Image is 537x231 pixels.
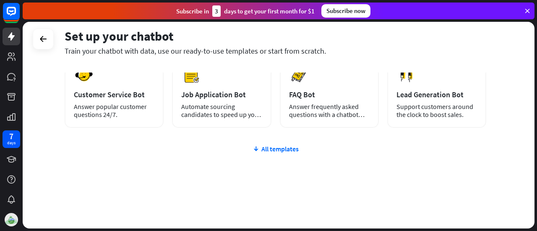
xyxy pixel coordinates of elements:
[7,140,16,146] div: days
[396,90,477,99] div: Lead Generation Bot
[65,28,486,44] div: Set up your chatbot
[289,90,370,99] div: FAQ Bot
[74,103,154,119] div: Answer popular customer questions 24/7.
[7,3,32,29] button: Open LiveChat chat widget
[212,5,221,17] div: 3
[181,90,262,99] div: Job Application Bot
[65,46,486,56] div: Train your chatbot with data, use our ready-to-use templates or start from scratch.
[181,103,262,119] div: Automate sourcing candidates to speed up your hiring process.
[9,132,13,140] div: 7
[3,130,20,148] a: 7 days
[321,4,370,18] div: Subscribe now
[74,90,154,99] div: Customer Service Bot
[289,103,370,119] div: Answer frequently asked questions with a chatbot and save your time.
[176,5,315,17] div: Subscribe in days to get your first month for $1
[396,103,477,119] div: Support customers around the clock to boost sales.
[65,145,486,153] div: All templates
